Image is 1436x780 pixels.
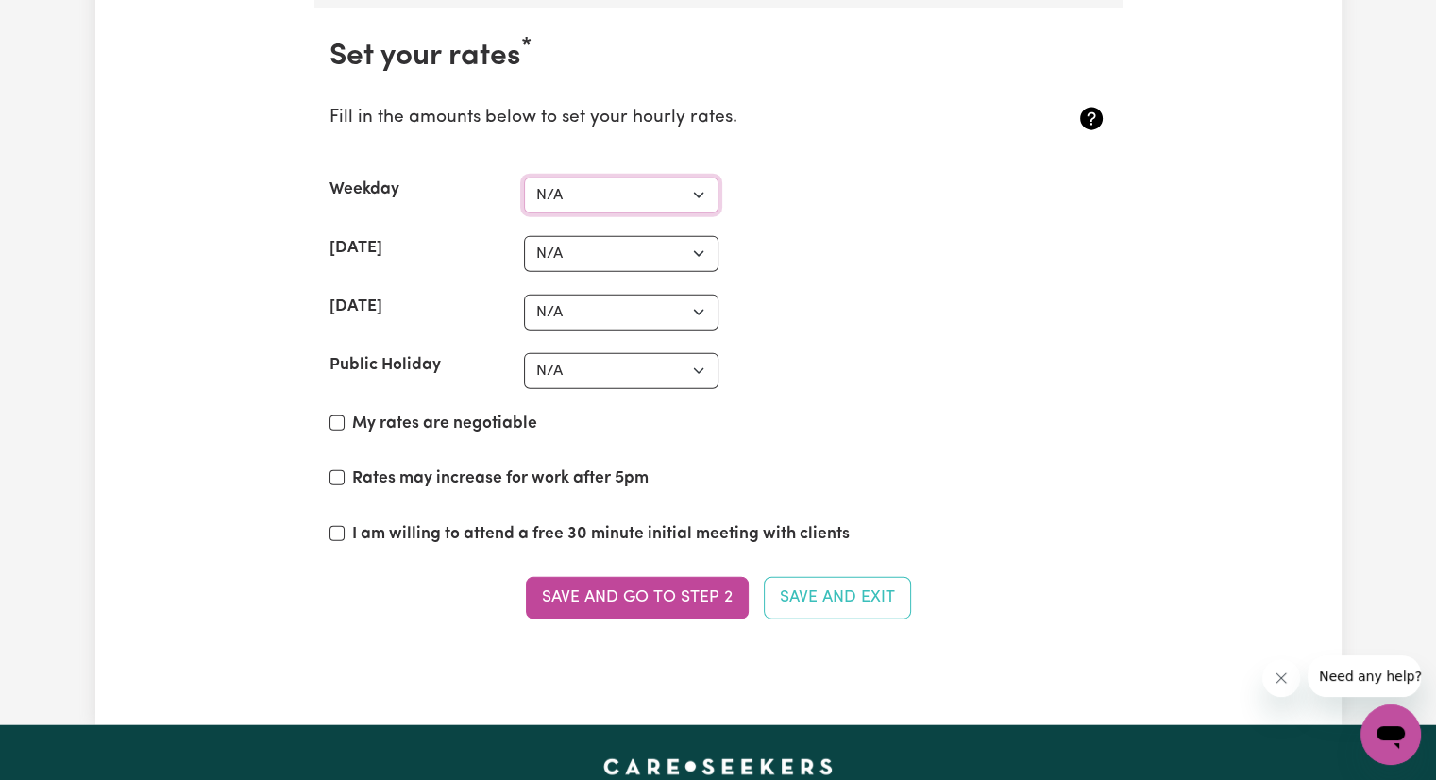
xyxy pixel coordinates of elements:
[1308,655,1421,697] iframe: Message from company
[329,105,978,132] p: Fill in the amounts below to set your hourly rates.
[329,178,399,202] label: Weekday
[329,295,382,319] label: [DATE]
[1360,704,1421,765] iframe: Button to launch messaging window
[352,412,537,436] label: My rates are negotiable
[603,759,833,774] a: Careseekers home page
[329,236,382,261] label: [DATE]
[352,466,649,491] label: Rates may increase for work after 5pm
[764,577,911,619] button: Save and Exit
[329,353,441,378] label: Public Holiday
[329,39,1107,75] h2: Set your rates
[526,577,749,619] button: Save and go to Step 2
[11,13,114,28] span: Need any help?
[1262,659,1300,697] iframe: Close message
[352,522,850,547] label: I am willing to attend a free 30 minute initial meeting with clients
